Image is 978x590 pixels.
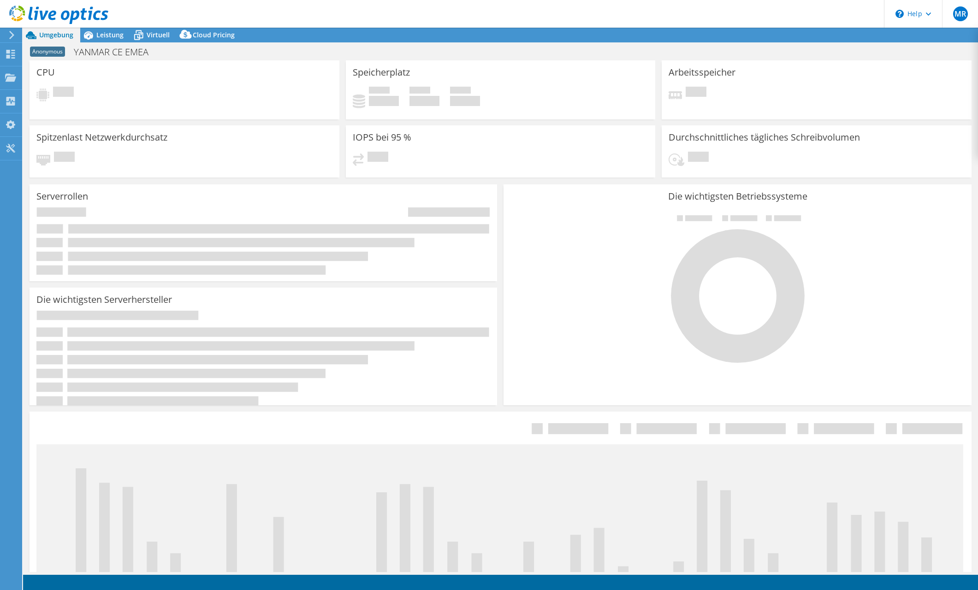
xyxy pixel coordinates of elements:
span: Ausstehend [53,87,74,99]
h3: Speicherplatz [353,67,410,77]
span: Verfügbar [409,87,430,96]
span: MR [953,6,968,21]
span: Cloud Pricing [193,30,235,39]
span: Ausstehend [688,152,709,164]
svg: \n [895,10,904,18]
h3: Spitzenlast Netzwerkdurchsatz [36,132,167,142]
h4: 0 GiB [409,96,439,106]
h3: Die wichtigsten Serverhersteller [36,295,172,305]
h3: Die wichtigsten Betriebssysteme [510,191,964,201]
h3: Serverrollen [36,191,88,201]
h3: CPU [36,67,55,77]
h1: YANMAR CE EMEA [70,47,163,57]
span: Umgebung [39,30,73,39]
span: Leistung [96,30,124,39]
span: Belegt [369,87,390,96]
h3: Durchschnittliches tägliches Schreibvolumen [669,132,860,142]
h3: IOPS bei 95 % [353,132,411,142]
span: Ausstehend [686,87,706,99]
h4: 0 GiB [369,96,399,106]
span: Insgesamt [450,87,471,96]
span: Virtuell [147,30,170,39]
h4: 0 GiB [450,96,480,106]
span: Anonymous [30,47,65,57]
span: Ausstehend [54,152,75,164]
span: Ausstehend [367,152,388,164]
h3: Arbeitsspeicher [669,67,735,77]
